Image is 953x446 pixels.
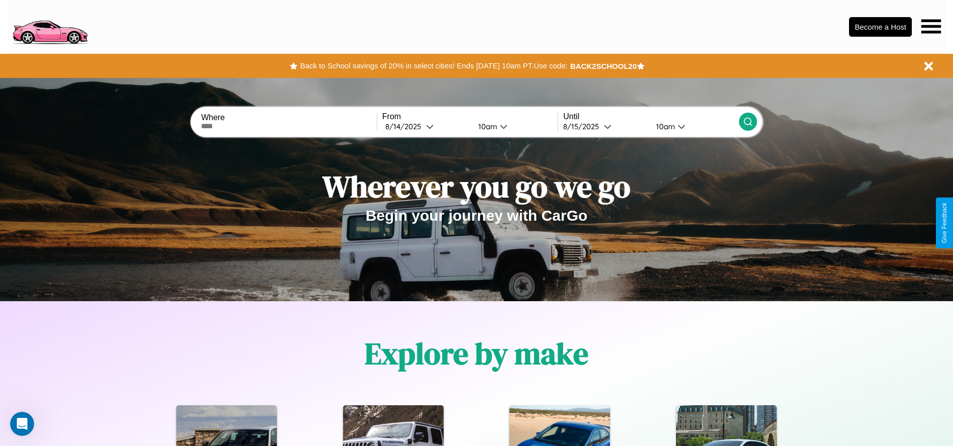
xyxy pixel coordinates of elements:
[570,62,637,70] b: BACK2SCHOOL20
[10,412,34,436] iframe: Intercom live chat
[470,121,558,132] button: 10am
[651,122,678,131] div: 10am
[941,203,948,243] div: Give Feedback
[385,122,426,131] div: 8 / 14 / 2025
[365,333,588,374] h1: Explore by make
[201,113,376,122] label: Where
[297,59,570,73] button: Back to School savings of 20% in select cities! Ends [DATE] 10am PT.Use code:
[8,5,92,47] img: logo
[563,122,604,131] div: 8 / 15 / 2025
[849,17,912,37] button: Become a Host
[382,121,470,132] button: 8/14/2025
[382,112,558,121] label: From
[473,122,500,131] div: 10am
[648,121,739,132] button: 10am
[563,112,738,121] label: Until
